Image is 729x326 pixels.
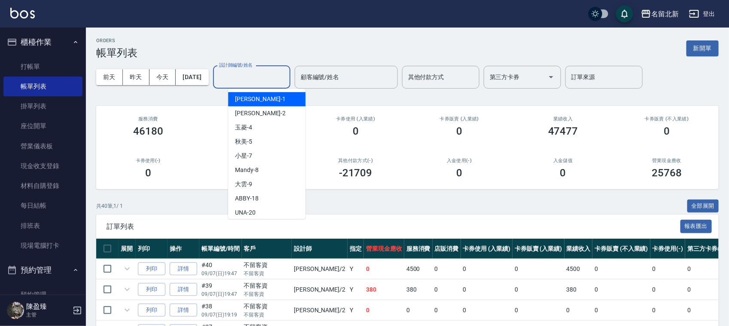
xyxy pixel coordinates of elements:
[292,259,348,279] td: [PERSON_NAME] /2
[138,262,165,276] button: 列印
[625,158,709,163] h2: 營業現金應收
[364,239,404,259] th: 營業現金應收
[512,239,564,259] th: 卡券販賣 (入業績)
[235,194,259,203] span: ABBY -18
[314,116,397,122] h2: 卡券使用 (入業績)
[522,116,605,122] h2: 業績收入
[96,202,123,210] p: 共 40 筆, 1 / 1
[461,259,513,279] td: 0
[3,285,82,304] a: 預約管理
[170,304,197,317] a: 詳情
[461,300,513,320] td: 0
[3,196,82,215] a: 每日結帳
[651,9,679,19] div: 名留北新
[456,125,462,137] h3: 0
[107,222,680,231] span: 訂單列表
[686,6,719,22] button: 登出
[292,300,348,320] td: [PERSON_NAME] /2
[461,280,513,300] td: 0
[433,239,461,259] th: 店販消費
[625,116,709,122] h2: 卡券販賣 (不入業績)
[364,280,404,300] td: 380
[3,259,82,281] button: 預約管理
[348,239,364,259] th: 指定
[664,125,670,137] h3: 0
[235,208,256,217] span: UNA -20
[339,167,372,179] h3: -21709
[199,280,242,300] td: #39
[235,109,286,118] span: [PERSON_NAME] -2
[404,259,433,279] td: 4500
[170,262,197,276] a: 詳情
[685,259,726,279] td: 0
[564,239,593,259] th: 業績收入
[219,62,253,68] label: 設計師編號/姓名
[3,216,82,236] a: 排班表
[686,40,719,56] button: 新開單
[512,259,564,279] td: 0
[96,47,137,59] h3: 帳單列表
[96,69,123,85] button: 前天
[564,300,593,320] td: 0
[138,304,165,317] button: 列印
[136,239,168,259] th: 列印
[418,158,501,163] h2: 入金使用(-)
[123,69,149,85] button: 昨天
[650,280,686,300] td: 0
[199,239,242,259] th: 帳單編號/時間
[199,300,242,320] td: #38
[145,167,151,179] h3: 0
[3,96,82,116] a: 掛單列表
[685,300,726,320] td: 0
[210,158,294,163] h2: 第三方卡券(-)
[616,5,633,22] button: save
[96,38,137,43] h2: ORDERS
[592,239,650,259] th: 卡券販賣 (不入業績)
[3,77,82,96] a: 帳單列表
[244,302,290,311] div: 不留客資
[564,259,593,279] td: 4500
[512,300,564,320] td: 0
[456,167,462,179] h3: 0
[512,280,564,300] td: 0
[149,69,176,85] button: 今天
[650,300,686,320] td: 0
[650,259,686,279] td: 0
[170,283,197,296] a: 詳情
[235,180,252,189] span: 大雲 -9
[133,125,163,137] h3: 46180
[107,116,190,122] h3: 服務消費
[26,302,70,311] h5: 陳盈臻
[686,44,719,52] a: 新開單
[404,280,433,300] td: 380
[201,311,240,319] p: 09/07 (日) 19:19
[107,158,190,163] h2: 卡券使用(-)
[201,270,240,277] p: 09/07 (日) 19:47
[433,300,461,320] td: 0
[461,239,513,259] th: 卡券使用 (入業績)
[3,57,82,77] a: 打帳單
[201,290,240,298] p: 09/07 (日) 19:47
[592,259,650,279] td: 0
[10,8,35,18] img: Logo
[348,280,364,300] td: Y
[404,300,433,320] td: 0
[119,239,136,259] th: 展開
[235,95,286,104] span: [PERSON_NAME] -1
[292,239,348,259] th: 設計師
[404,239,433,259] th: 服務消費
[348,259,364,279] td: Y
[592,280,650,300] td: 0
[242,239,292,259] th: 客戶
[235,123,252,132] span: 玉菱 -4
[3,116,82,136] a: 座位開單
[7,302,24,319] img: Person
[176,69,208,85] button: [DATE]
[3,156,82,176] a: 現金收支登錄
[235,137,252,146] span: 秋美 -5
[522,158,605,163] h2: 入金儲值
[652,167,682,179] h3: 25768
[348,300,364,320] td: Y
[168,239,199,259] th: 操作
[244,290,290,298] p: 不留客資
